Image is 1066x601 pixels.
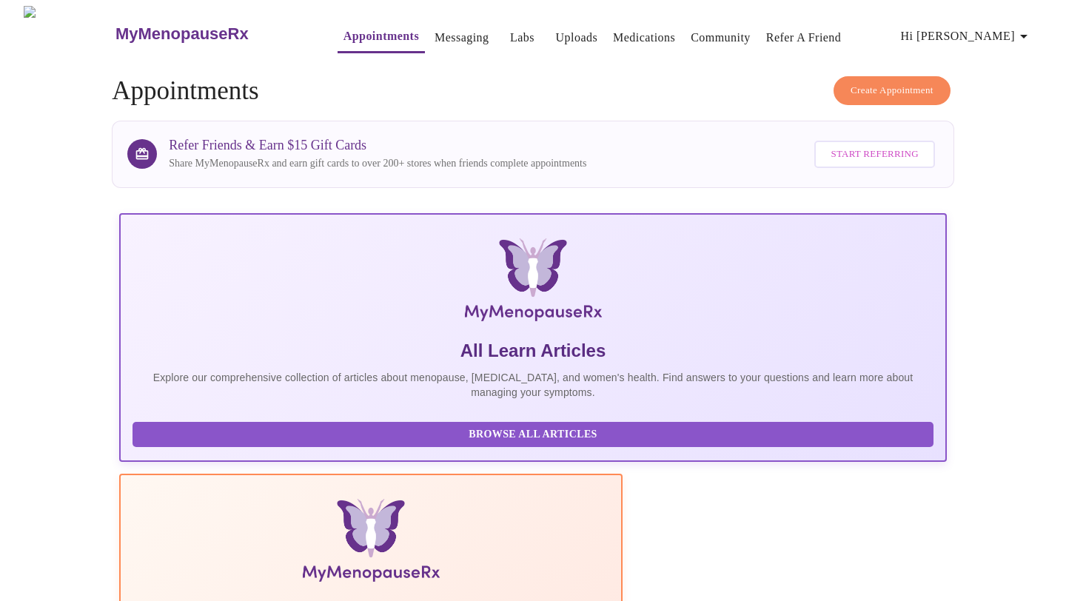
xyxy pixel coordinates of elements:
[133,339,933,363] h5: All Learn Articles
[24,6,113,61] img: MyMenopauseRx Logo
[811,133,938,175] a: Start Referring
[895,21,1039,51] button: Hi [PERSON_NAME]
[429,23,495,53] button: Messaging
[613,27,675,48] a: Medications
[257,238,809,327] img: MyMenopauseRx Logo
[147,426,919,444] span: Browse All Articles
[208,499,533,588] img: Menopause Manual
[831,146,918,163] span: Start Referring
[499,23,546,53] button: Labs
[133,427,937,440] a: Browse All Articles
[343,26,419,47] a: Appointments
[550,23,604,53] button: Uploads
[691,27,751,48] a: Community
[814,141,934,168] button: Start Referring
[115,24,249,44] h3: MyMenopauseRx
[338,21,425,53] button: Appointments
[133,422,933,448] button: Browse All Articles
[834,76,951,105] button: Create Appointment
[760,23,848,53] button: Refer a Friend
[766,27,842,48] a: Refer a Friend
[607,23,681,53] button: Medications
[901,26,1033,47] span: Hi [PERSON_NAME]
[556,27,598,48] a: Uploads
[685,23,757,53] button: Community
[169,156,586,171] p: Share MyMenopauseRx and earn gift cards to over 200+ stores when friends complete appointments
[510,27,534,48] a: Labs
[133,370,933,400] p: Explore our comprehensive collection of articles about menopause, [MEDICAL_DATA], and women's hea...
[112,76,954,106] h4: Appointments
[435,27,489,48] a: Messaging
[113,8,307,60] a: MyMenopauseRx
[169,138,586,153] h3: Refer Friends & Earn $15 Gift Cards
[851,82,933,99] span: Create Appointment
